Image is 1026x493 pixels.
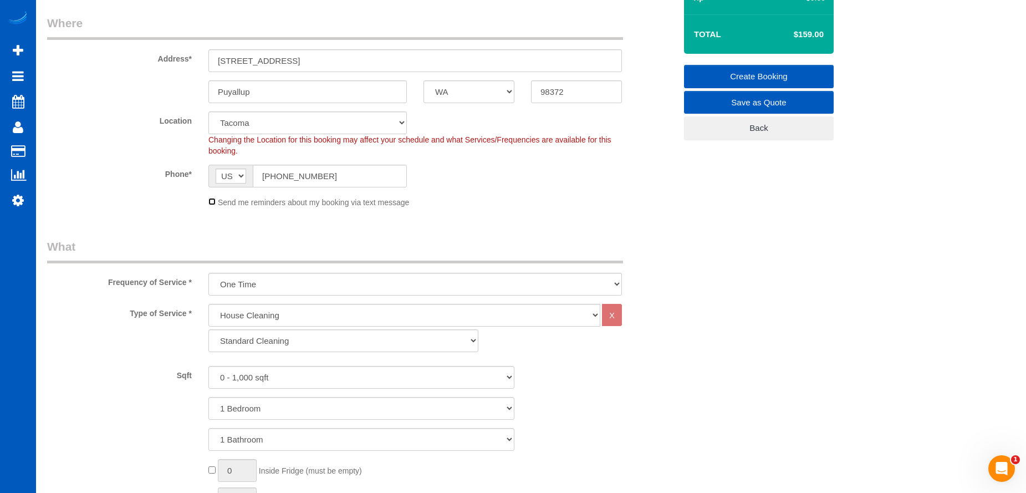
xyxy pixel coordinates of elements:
input: Phone* [253,165,407,187]
legend: What [47,238,623,263]
input: Zip Code* [531,80,622,103]
label: Frequency of Service * [39,273,200,288]
a: Create Booking [684,65,834,88]
iframe: Intercom live chat [988,455,1015,482]
span: Changing the Location for this booking may affect your schedule and what Services/Frequencies are... [208,135,611,155]
a: Back [684,116,834,140]
span: 1 [1011,455,1020,464]
h4: $159.00 [760,30,824,39]
label: Location [39,111,200,126]
strong: Total [694,29,721,39]
img: Automaid Logo [7,11,29,27]
label: Type of Service * [39,304,200,319]
a: Save as Quote [684,91,834,114]
span: Inside Fridge (must be empty) [259,466,362,475]
label: Sqft [39,366,200,381]
input: City* [208,80,407,103]
legend: Where [47,15,623,40]
label: Address* [39,49,200,64]
label: Phone* [39,165,200,180]
span: Send me reminders about my booking via text message [218,198,410,207]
